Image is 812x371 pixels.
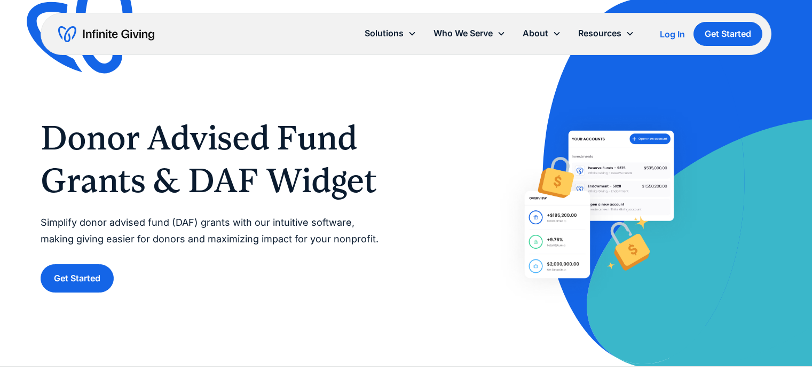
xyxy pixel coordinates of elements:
[433,26,493,41] div: Who We Serve
[365,26,404,41] div: Solutions
[496,102,702,306] img: Help donors easily give DAF grants to your nonprofit with Infinite Giving’s Donor Advised Fund so...
[660,30,685,38] div: Log In
[41,116,384,202] h1: Donor Advised Fund Grants & DAF Widget
[356,22,425,45] div: Solutions
[58,26,154,43] a: home
[660,28,685,41] a: Log In
[41,215,384,247] p: Simplify donor advised fund (DAF) grants with our intuitive software, making giving easier for do...
[578,26,621,41] div: Resources
[514,22,570,45] div: About
[693,22,762,46] a: Get Started
[425,22,514,45] div: Who We Serve
[523,26,548,41] div: About
[570,22,643,45] div: Resources
[41,264,114,293] a: Get Started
